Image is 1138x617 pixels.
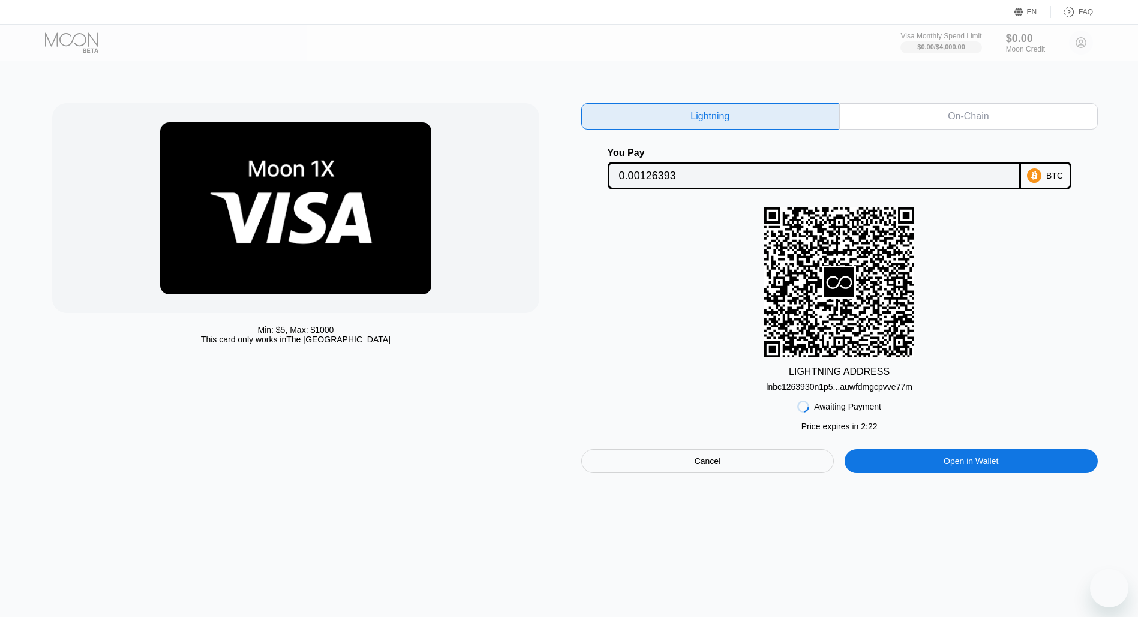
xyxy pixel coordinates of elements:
[789,366,890,377] div: LIGHTNING ADDRESS
[608,148,1021,158] div: You Pay
[1051,6,1093,18] div: FAQ
[581,148,1098,189] div: You PayBTC
[861,422,877,431] span: 2 : 22
[201,335,391,344] div: This card only works in The [GEOGRAPHIC_DATA]
[948,110,989,122] div: On-Chain
[1027,8,1037,16] div: EN
[900,32,981,53] div: Visa Monthly Spend Limit$0.00/$4,000.00
[690,110,729,122] div: Lightning
[766,377,912,392] div: lnbc1263930n1p5...auwfdmgcpvve77m
[766,382,912,392] div: lnbc1263930n1p5...auwfdmgcpvve77m
[801,422,878,431] div: Price expires in
[845,449,1098,473] div: Open in Wallet
[581,103,840,130] div: Lightning
[695,456,721,466] div: Cancel
[814,402,881,411] div: Awaiting Payment
[1046,171,1063,180] div: BTC
[944,456,998,466] div: Open in Wallet
[257,325,334,335] div: Min: $ 5 , Max: $ 1000
[917,43,965,50] div: $0.00 / $4,000.00
[581,449,834,473] div: Cancel
[839,103,1098,130] div: On-Chain
[900,32,981,40] div: Visa Monthly Spend Limit
[1079,8,1093,16] div: FAQ
[1014,6,1051,18] div: EN
[1090,569,1128,607] iframe: Gumb za odpiranje okna za sporočila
